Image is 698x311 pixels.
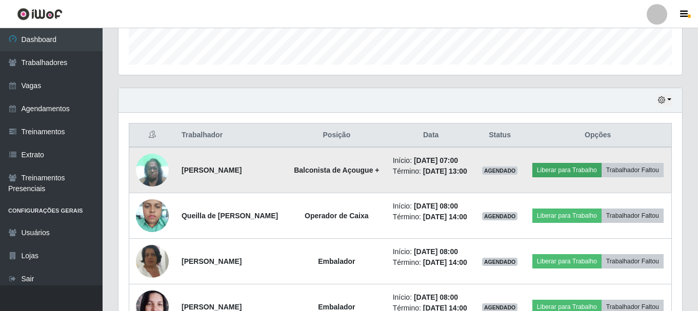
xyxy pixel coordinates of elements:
[423,258,467,266] time: [DATE] 14:00
[602,163,664,177] button: Trabalhador Faltou
[393,246,469,257] li: Início:
[482,167,518,175] span: AGENDADO
[136,194,169,237] img: 1746725446960.jpeg
[136,232,169,291] img: 1676496034794.jpeg
[294,166,379,174] strong: Balconista de Açougue +
[17,8,63,20] img: CoreUI Logo
[387,123,475,148] th: Data
[602,254,664,268] button: Trabalhador Faltou
[305,212,369,220] strong: Operador de Caixa
[393,166,469,177] li: Término:
[532,163,602,177] button: Liberar para Trabalho
[182,166,242,174] strong: [PERSON_NAME]
[414,293,458,301] time: [DATE] 08:00
[482,258,518,266] span: AGENDADO
[532,209,602,223] button: Liberar para Trabalho
[393,212,469,222] li: Término:
[393,257,469,268] li: Término:
[414,202,458,210] time: [DATE] 08:00
[482,212,518,220] span: AGENDADO
[318,257,355,265] strong: Embalador
[393,292,469,303] li: Início:
[393,155,469,166] li: Início:
[287,123,387,148] th: Posição
[182,303,242,311] strong: [PERSON_NAME]
[414,247,458,256] time: [DATE] 08:00
[602,209,664,223] button: Trabalhador Faltou
[475,123,525,148] th: Status
[423,167,467,175] time: [DATE] 13:00
[318,303,355,311] strong: Embalador
[423,213,467,221] time: [DATE] 14:00
[175,123,287,148] th: Trabalhador
[136,148,169,192] img: 1704231584676.jpeg
[414,156,458,164] time: [DATE] 07:00
[524,123,671,148] th: Opções
[182,212,278,220] strong: Queilla de [PERSON_NAME]
[393,201,469,212] li: Início:
[532,254,602,268] button: Liberar para Trabalho
[182,257,242,265] strong: [PERSON_NAME]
